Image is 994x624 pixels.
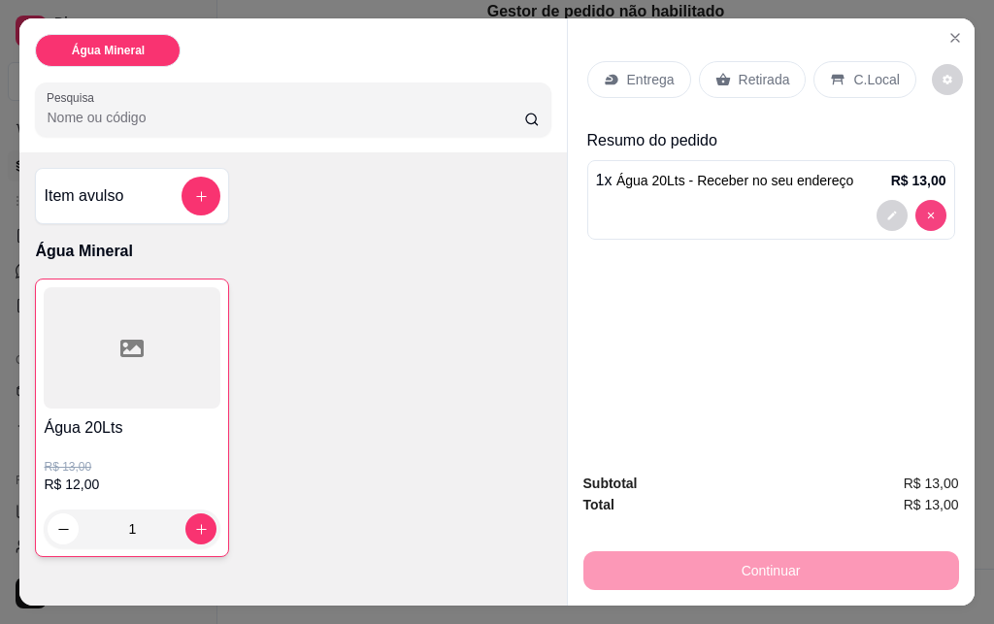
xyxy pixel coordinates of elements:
p: R$ 13,00 [44,459,220,475]
p: R$ 12,00 [44,475,220,494]
p: Água Mineral [35,240,550,263]
strong: Subtotal [583,476,638,491]
p: C.Local [853,70,899,89]
span: Água 20Lts - Receber no seu endereço [616,173,853,188]
label: Pesquisa [47,89,101,106]
span: R$ 13,00 [904,473,959,494]
p: Resumo do pedido [587,129,955,152]
input: Pesquisa [47,108,524,127]
button: decrease-product-quantity [932,64,963,95]
button: decrease-product-quantity [877,200,908,231]
button: decrease-product-quantity [915,200,946,231]
p: R$ 13,00 [891,171,946,190]
p: 1 x [596,169,854,192]
p: Retirada [739,70,790,89]
p: Água Mineral [72,43,145,58]
p: Entrega [627,70,675,89]
button: add-separate-item [182,177,220,215]
h4: Água 20Lts [44,416,220,440]
strong: Total [583,497,614,512]
h4: Item avulso [44,184,123,208]
button: Close [940,22,971,53]
span: R$ 13,00 [904,494,959,515]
